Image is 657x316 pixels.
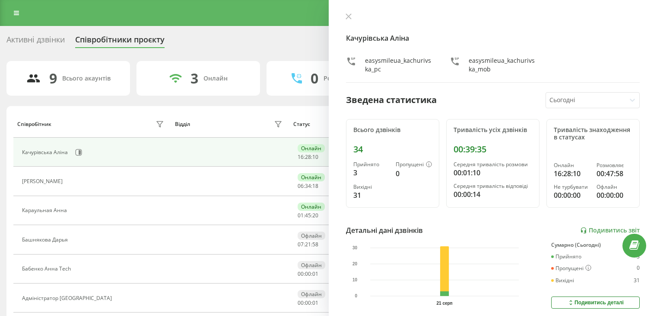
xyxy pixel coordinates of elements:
[22,207,69,213] div: Караульная Анна
[355,294,357,299] text: 0
[312,182,318,190] span: 18
[312,153,318,161] span: 10
[22,149,70,155] div: Качурівська Аліна
[454,189,532,200] div: 00:00:14
[298,173,325,181] div: Онлайн
[551,254,581,260] div: Прийнято
[17,121,51,127] div: Співробітник
[298,241,304,248] span: 07
[298,212,304,219] span: 01
[597,162,632,168] div: Розмовляє
[312,299,318,306] span: 01
[298,154,318,160] div: : :
[305,241,311,248] span: 21
[554,162,590,168] div: Онлайн
[597,190,632,200] div: 00:00:00
[554,168,590,179] div: 16:28:10
[352,261,358,266] text: 20
[353,144,432,155] div: 34
[305,182,311,190] span: 34
[298,232,325,240] div: Офлайн
[454,161,532,168] div: Середня тривалість розмови
[298,261,325,269] div: Офлайн
[353,161,389,168] div: Прийнято
[597,168,632,179] div: 00:47:58
[298,203,325,211] div: Онлайн
[312,212,318,219] span: 20
[346,225,423,235] div: Детальні дані дзвінків
[551,277,574,284] div: Вихідні
[454,168,532,178] div: 00:01:10
[175,121,190,127] div: Відділ
[554,126,632,141] div: Тривалість знаходження в статусах
[6,35,65,48] div: Активні дзвінки
[312,270,318,277] span: 01
[597,184,632,190] div: Офлайн
[554,190,590,200] div: 00:00:00
[637,254,640,260] div: 3
[62,75,111,82] div: Всього акаунтів
[298,270,304,277] span: 00
[305,299,311,306] span: 00
[203,75,228,82] div: Онлайн
[365,56,432,74] div: easysmileua_kachurivska_pc
[567,299,624,306] div: Подивитись деталі
[551,265,591,272] div: Пропущені
[396,168,432,179] div: 0
[298,153,304,161] span: 16
[551,297,640,309] button: Подивитись деталі
[554,184,590,190] div: Не турбувати
[298,144,325,152] div: Онлайн
[352,245,358,250] text: 30
[353,184,389,190] div: Вихідні
[298,183,318,189] div: : :
[396,161,432,168] div: Пропущені
[436,301,452,306] text: 21 серп
[305,212,311,219] span: 45
[551,242,640,248] div: Сумарно (Сьогодні)
[637,265,640,272] div: 0
[298,242,318,248] div: : :
[293,121,310,127] div: Статус
[22,178,65,184] div: [PERSON_NAME]
[634,277,640,284] div: 31
[298,271,318,277] div: : :
[454,144,532,155] div: 00:39:35
[49,70,57,87] div: 9
[190,70,198,87] div: 3
[298,182,304,190] span: 06
[298,300,318,306] div: : :
[22,295,114,301] div: Адміністратор [GEOGRAPHIC_DATA]
[312,241,318,248] span: 58
[580,227,640,234] a: Подивитись звіт
[324,75,365,82] div: Розмовляють
[346,94,437,106] div: Зведена статистика
[298,299,304,306] span: 00
[353,126,432,134] div: Всього дзвінків
[311,70,318,87] div: 0
[454,126,532,134] div: Тривалість усіх дзвінків
[22,237,70,243] div: Башнякова Дарья
[353,168,389,178] div: 3
[298,290,325,298] div: Офлайн
[298,213,318,219] div: : :
[305,270,311,277] span: 00
[454,183,532,189] div: Середня тривалість відповіді
[352,277,358,282] text: 10
[353,190,389,200] div: 31
[346,33,640,43] h4: Качурівська Аліна
[469,56,536,74] div: easysmileua_kachurivska_mob
[305,153,311,161] span: 28
[22,266,73,272] div: Бабенко Анна Tech
[75,35,165,48] div: Співробітники проєкту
